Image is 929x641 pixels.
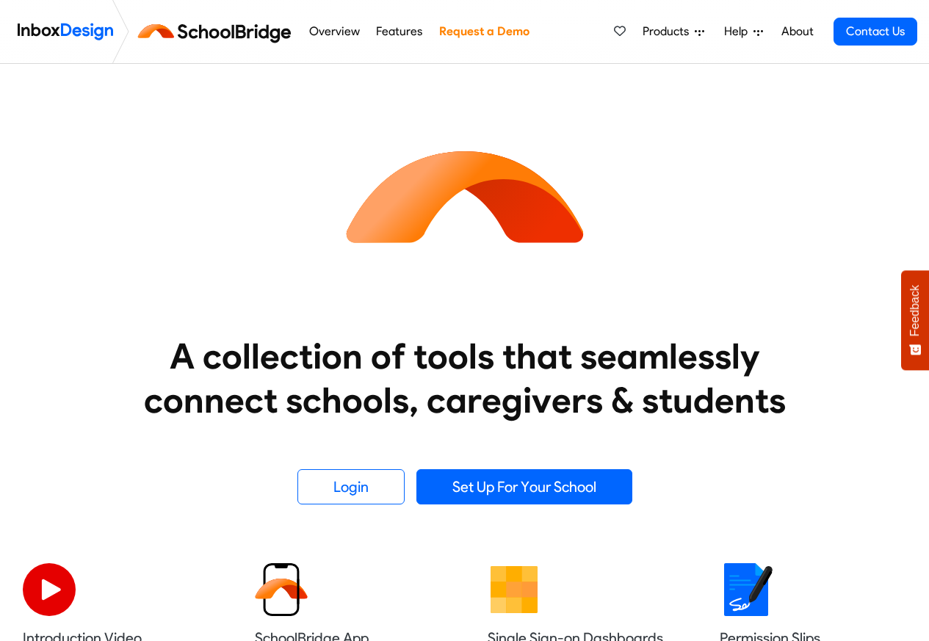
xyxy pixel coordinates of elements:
span: Products [643,23,695,40]
img: schoolbridge logo [135,14,300,49]
a: Login [297,469,405,504]
a: About [777,17,817,46]
button: Feedback - Show survey [901,270,929,370]
a: Features [372,17,427,46]
img: icon_schoolbridge.svg [333,64,597,328]
a: Set Up For Your School [416,469,632,504]
img: 2022_01_13_icon_sb_app.svg [255,563,308,616]
img: 2022_07_11_icon_video_playback.svg [23,563,76,616]
a: Request a Demo [435,17,533,46]
span: Help [724,23,753,40]
a: Contact Us [834,18,917,46]
img: 2022_01_18_icon_signature.svg [720,563,773,616]
img: 2022_01_13_icon_grid.svg [488,563,541,616]
span: Feedback [908,285,922,336]
a: Help [718,17,769,46]
a: Products [637,17,710,46]
a: Overview [305,17,364,46]
heading: A collection of tools that seamlessly connect schools, caregivers & students [116,334,814,422]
